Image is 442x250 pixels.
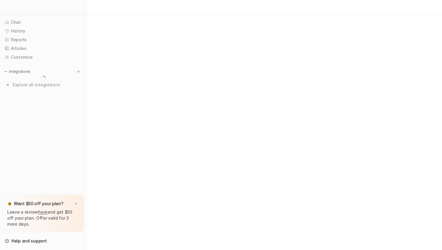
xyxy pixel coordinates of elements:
button: Integrations [2,69,32,75]
img: expand menu [4,69,8,74]
a: Customize [2,53,84,61]
a: Explore all integrations [2,81,84,89]
a: Help and support [2,237,84,245]
a: Chat [2,18,84,26]
a: History [2,27,84,35]
a: Reports [2,35,84,44]
p: Integrations [9,69,30,74]
a: Articles [2,44,84,53]
img: explore all integrations [5,82,11,88]
p: Want $50 off your plan? [14,201,63,207]
span: Explore all integrations [13,80,81,90]
img: x [74,202,78,206]
a: here [38,209,48,215]
img: menu_add.svg [76,69,81,74]
img: star [7,201,12,206]
p: Leave a review and get $50 off your plan. Offer valid for 3 more days. [7,209,79,227]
